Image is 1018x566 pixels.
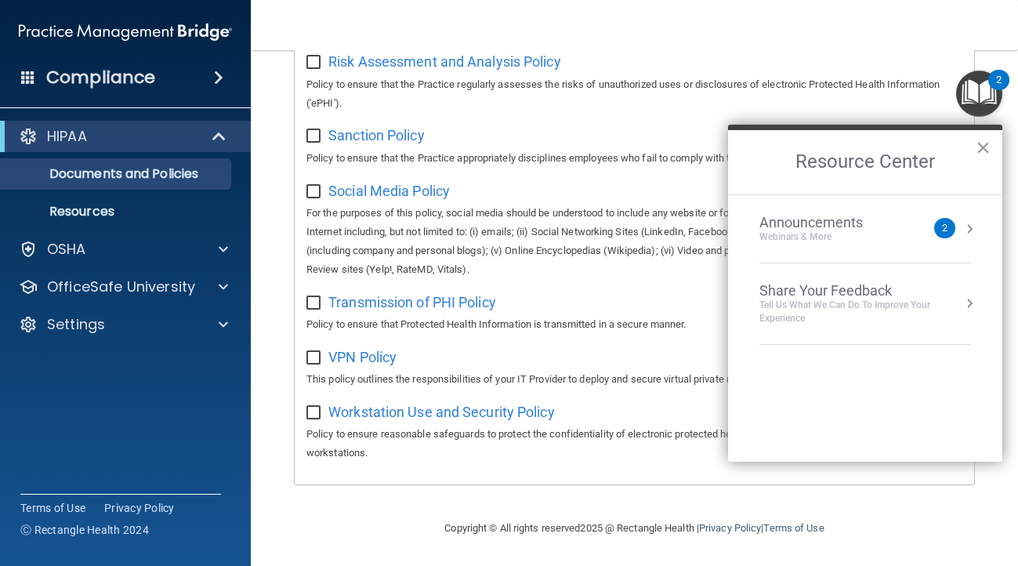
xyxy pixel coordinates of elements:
p: OSHA [47,240,86,259]
div: Share Your Feedback [759,282,971,299]
div: Announcements [759,214,894,231]
a: Terms of Use [763,522,824,534]
span: Workstation Use and Security Policy [328,404,555,420]
img: PMB logo [19,16,232,48]
a: OSHA [19,240,228,259]
p: This policy outlines the responsibilities of your IT Provider to deploy and secure virtual privat... [306,370,962,389]
a: HIPAA [19,127,227,146]
a: OfficeSafe University [19,278,228,296]
span: Transmission of PHI Policy [328,294,496,310]
div: Tell Us What We Can Do to Improve Your Experience [759,299,971,325]
p: For the purposes of this policy, social media should be understood to include any website or foru... [306,204,962,279]
div: Copyright © All rights reserved 2025 @ Rectangle Health | | [349,503,921,553]
div: Resource Center [728,125,1002,462]
span: Risk Assessment and Analysis Policy [328,53,561,70]
p: Settings [47,315,105,334]
p: Resources [10,204,224,220]
button: Close [976,135,991,160]
p: OfficeSafe University [47,278,195,296]
button: Open Resource Center, 2 new notifications [956,71,1002,117]
span: Social Media Policy [328,183,450,199]
p: Documents and Policies [10,166,224,182]
p: Policy to ensure reasonable safeguards to protect the confidentiality of electronic protected hea... [306,425,962,463]
span: Ⓒ Rectangle Health 2024 [20,522,149,538]
span: VPN Policy [328,349,397,365]
p: Policy to ensure that Protected Health Information is transmitted in a secure manner. [306,315,962,334]
div: 2 [996,80,1002,100]
p: Policy to ensure that the Practice appropriately disciplines employees who fail to comply with th... [306,149,962,168]
span: Sanction Policy [328,127,425,143]
p: HIPAA [47,127,87,146]
h4: Compliance [46,67,155,89]
h2: Resource Center [728,130,1002,194]
div: Webinars & More [759,230,894,244]
a: Privacy Policy [104,500,175,516]
a: Terms of Use [20,500,85,516]
p: Policy to ensure that the Practice regularly assesses the risks of unauthorized uses or disclosur... [306,75,962,113]
a: Settings [19,315,228,334]
a: Privacy Policy [699,522,761,534]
